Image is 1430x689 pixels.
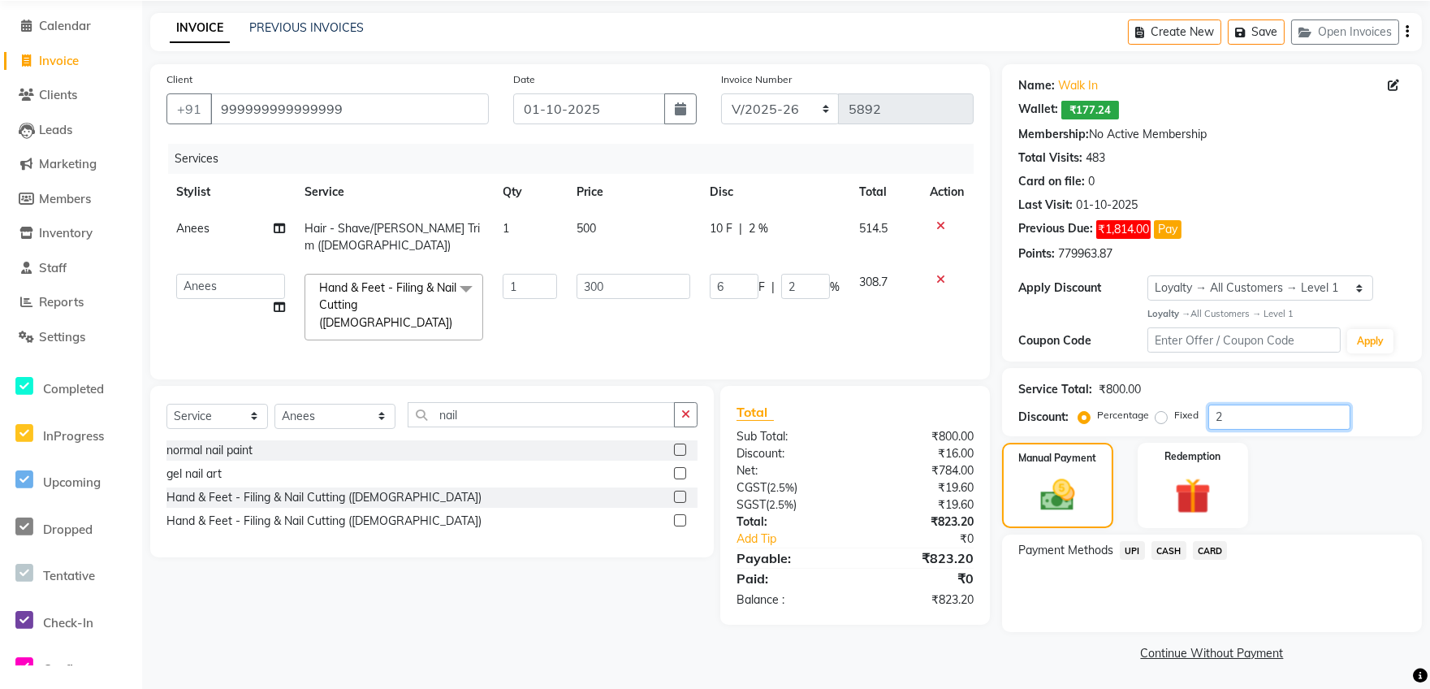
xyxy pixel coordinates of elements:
[724,445,855,462] div: Discount:
[859,221,888,236] span: 514.5
[513,72,535,87] label: Date
[1154,220,1182,239] button: Pay
[295,174,493,210] th: Service
[319,280,456,330] span: Hand & Feet - Filing & Nail Cutting ([DEMOGRAPHIC_DATA])
[1018,126,1406,143] div: No Active Membership
[1018,409,1069,426] div: Discount:
[1120,541,1145,560] span: UPI
[210,93,489,124] input: Search by Name/Mobile/Email/Code
[170,14,230,43] a: INVOICE
[39,156,97,171] span: Marketing
[1030,475,1087,515] img: _cash.svg
[739,220,742,237] span: |
[39,191,91,206] span: Members
[1228,19,1285,45] button: Save
[737,480,767,495] span: CGST
[1058,245,1112,262] div: 779963.87
[43,568,95,583] span: Tentative
[1061,101,1119,119] span: ₹177.24
[855,428,986,445] div: ₹800.00
[4,293,138,312] a: Reports
[1086,149,1105,167] div: 483
[1018,101,1058,119] div: Wallet:
[724,569,855,588] div: Paid:
[1097,408,1149,422] label: Percentage
[408,402,676,427] input: Search or Scan
[1018,149,1082,167] div: Total Visits:
[1096,220,1151,239] span: ₹1,814.00
[758,279,765,296] span: F
[724,513,855,531] div: Total:
[4,259,138,278] a: Staff
[737,404,774,421] span: Total
[855,462,986,479] div: ₹784.00
[1018,126,1089,143] div: Membership:
[166,442,253,459] div: normal nail paint
[1005,645,1419,662] a: Continue Without Payment
[166,72,192,87] label: Client
[724,479,855,496] div: ( )
[249,20,364,35] a: PREVIOUS INVOICES
[877,531,986,548] div: ₹0
[920,174,974,210] th: Action
[39,87,77,102] span: Clients
[1193,541,1228,560] span: CARD
[724,591,855,609] div: Balance :
[39,18,91,33] span: Calendar
[724,496,855,513] div: ( )
[1164,474,1223,518] img: _gift.svg
[855,513,986,531] div: ₹823.20
[1128,19,1221,45] button: Create New
[4,190,138,209] a: Members
[700,174,849,210] th: Disc
[737,497,766,512] span: SGST
[855,496,986,513] div: ₹19.60
[1018,332,1147,349] div: Coupon Code
[1147,327,1341,353] input: Enter Offer / Coupon Code
[493,174,566,210] th: Qty
[567,174,700,210] th: Price
[830,279,840,296] span: %
[724,531,877,548] a: Add Tip
[1099,381,1141,398] div: ₹800.00
[166,489,482,506] div: Hand & Feet - Filing & Nail Cutting ([DEMOGRAPHIC_DATA])
[4,224,138,243] a: Inventory
[43,522,93,537] span: Dropped
[1151,541,1186,560] span: CASH
[166,174,295,210] th: Stylist
[1291,19,1399,45] button: Open Invoices
[724,548,855,568] div: Payable:
[770,481,794,494] span: 2.5%
[305,221,480,253] span: Hair - Shave/[PERSON_NAME] Trim ([DEMOGRAPHIC_DATA])
[166,466,222,483] div: gel nail art
[855,569,986,588] div: ₹0
[1076,197,1138,214] div: 01-10-2025
[176,221,210,236] span: Anees
[855,445,986,462] div: ₹16.00
[452,315,460,330] a: x
[39,122,72,137] span: Leads
[1018,279,1147,297] div: Apply Discount
[724,428,855,445] div: Sub Total:
[43,428,104,444] span: InProgress
[855,591,986,609] div: ₹823.20
[43,381,104,396] span: Completed
[1147,308,1190,319] strong: Loyalty →
[39,225,93,240] span: Inventory
[771,279,775,296] span: |
[724,462,855,479] div: Net:
[855,479,986,496] div: ₹19.60
[749,220,768,237] span: 2 %
[4,155,138,174] a: Marketing
[1147,307,1406,321] div: All Customers → Level 1
[1018,542,1113,559] span: Payment Methods
[855,548,986,568] div: ₹823.20
[710,220,732,237] span: 10 F
[166,513,482,530] div: Hand & Feet - Filing & Nail Cutting ([DEMOGRAPHIC_DATA])
[39,260,67,275] span: Staff
[4,17,138,36] a: Calendar
[4,52,138,71] a: Invoice
[849,174,920,210] th: Total
[1088,173,1095,190] div: 0
[1018,77,1055,94] div: Name:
